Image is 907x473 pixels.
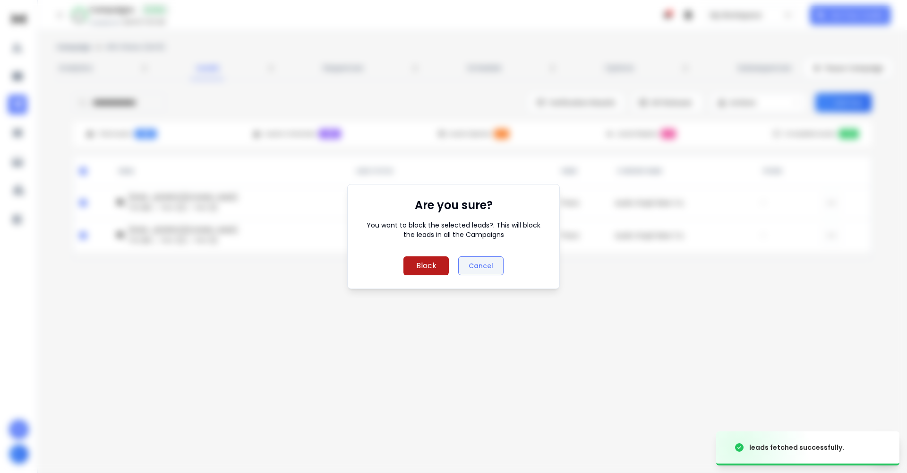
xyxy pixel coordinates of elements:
p: You want to block the selected leads?. This will block the leads in all the Campaigns [361,220,546,239]
h1: Are you sure? [415,198,493,213]
div: leads fetched successfully. [749,443,844,452]
button: Block [403,256,449,275]
button: Cancel [458,256,504,275]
